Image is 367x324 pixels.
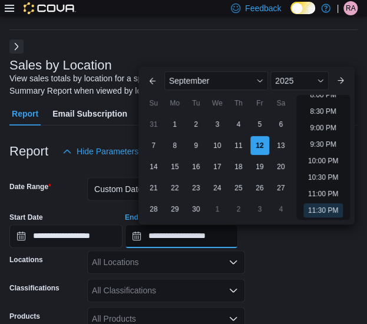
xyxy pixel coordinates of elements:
div: day-2 [187,115,206,134]
div: day-9 [187,136,206,155]
ul: Time [296,95,350,220]
input: Dark Mode [290,2,315,14]
span: Dark Mode [290,14,291,15]
div: Button. Open the year selector. 2025 is currently selected. [270,71,329,90]
div: day-1 [208,200,227,219]
li: 8:30 PM [305,104,341,118]
label: Classifications [9,283,59,293]
div: Fr [250,94,269,113]
div: day-11 [229,136,248,155]
span: 2025 [275,76,293,85]
div: Button. Open the month selector. September is currently selected. [164,71,268,90]
div: day-2 [229,200,248,219]
div: day-7 [144,136,163,155]
label: End Date [125,213,156,222]
div: day-25 [229,178,248,197]
label: Date Range [9,182,51,191]
li: 10:30 PM [303,170,343,184]
span: RA [346,1,356,15]
p: | [336,1,339,15]
div: day-14 [144,157,163,176]
button: Hide Parameters [58,140,143,163]
span: Report [12,102,38,125]
div: day-5 [250,115,269,134]
label: Products [9,312,40,321]
div: day-30 [187,200,206,219]
div: day-12 [250,136,269,155]
span: Email Subscription [52,102,127,125]
div: day-21 [144,178,163,197]
div: day-4 [229,115,248,134]
div: day-4 [272,200,290,219]
li: 9:00 PM [305,121,341,135]
div: Sa [272,94,290,113]
div: day-23 [187,178,206,197]
button: Next month [331,71,350,90]
div: day-15 [166,157,184,176]
h3: Sales by Location [9,58,112,72]
div: Th [229,94,248,113]
div: September, 2025 [143,114,292,220]
div: day-8 [166,136,184,155]
li: 8:00 PM [305,88,341,102]
div: Tu [187,94,206,113]
div: View sales totals by location for a specified date range. This report is equivalent to the Sales ... [9,72,352,97]
span: Feedback [245,2,281,14]
input: Press the down key to open a popover containing a calendar. [9,224,123,248]
div: day-3 [250,200,269,219]
div: day-24 [208,178,227,197]
div: day-6 [272,115,290,134]
h3: Report [9,144,48,158]
span: Hide Parameters [77,146,138,157]
div: Ryan Anningson [343,1,358,15]
li: 10:00 PM [303,154,343,168]
label: Start Date [9,213,43,222]
div: day-1 [166,115,184,134]
div: day-18 [229,157,248,176]
div: day-29 [166,200,184,219]
input: Press the down key to enter a popover containing a calendar. Press the escape key to close the po... [125,224,238,248]
div: day-22 [166,178,184,197]
li: 9:30 PM [305,137,341,151]
div: day-28 [144,200,163,219]
button: Previous Month [143,71,162,90]
button: Open list of options [229,257,238,267]
li: 11:30 PM [303,203,343,217]
div: We [208,94,227,113]
img: Cova [24,2,76,14]
div: day-13 [272,136,290,155]
div: day-20 [272,157,290,176]
button: Next [9,39,24,54]
button: Custom Date [87,177,245,201]
div: day-3 [208,115,227,134]
div: day-16 [187,157,206,176]
li: 11:00 PM [303,187,343,201]
div: day-31 [144,115,163,134]
div: day-27 [272,178,290,197]
div: Su [144,94,163,113]
label: Locations [9,255,43,265]
div: Mo [166,94,184,113]
span: September [169,76,209,85]
button: Open list of options [229,314,238,323]
div: day-26 [250,178,269,197]
div: day-19 [250,157,269,176]
div: day-10 [208,136,227,155]
div: day-17 [208,157,227,176]
button: Open list of options [229,286,238,295]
